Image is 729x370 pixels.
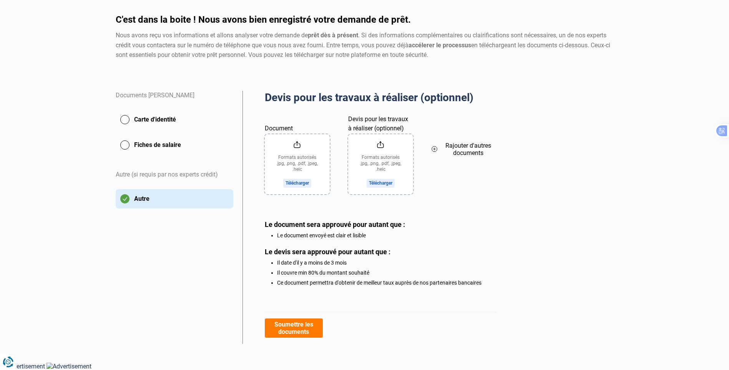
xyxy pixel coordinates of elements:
span: Rajouter d'autres documents [440,142,496,157]
img: Advertisement [46,363,91,370]
label: Document [265,114,330,133]
div: Autre (si requis par nos experts crédit) [116,161,233,189]
button: Fiches de salaire [116,135,233,155]
div: Documents [PERSON_NAME] [116,91,233,110]
button: Autre [116,189,233,208]
strong: prêt dès à présent [308,32,358,39]
button: Carte d'identité [116,110,233,129]
h2: Devis pour les travaux à réaliser (optionnel) [265,91,497,105]
label: Devis pour les travaux à réaliser (optionnel) [348,114,413,133]
li: Ce document permettra d'obtenir de meilleur taux auprès de nos partenaires bancaires [277,280,497,286]
button: Rajouter d'autres documents [432,114,497,184]
li: Il date d'il y a moins de 3 mois [277,260,497,266]
strong: accélerer le processus [409,42,471,49]
div: Le document sera approuvé pour autant que : [265,220,497,228]
li: Il couvre min 80% du montant souhaité [277,270,497,276]
div: Le devis sera approuvé pour autant que : [265,248,497,256]
div: Nous avons reçu vos informations et allons analyser votre demande de . Si des informations complé... [116,30,614,60]
h1: C'est dans la boite ! Nous avons bien enregistré votre demande de prêt. [116,15,614,24]
button: Soumettre les documents [265,318,323,338]
li: Le document envoyé est clair et lisible [277,232,497,238]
